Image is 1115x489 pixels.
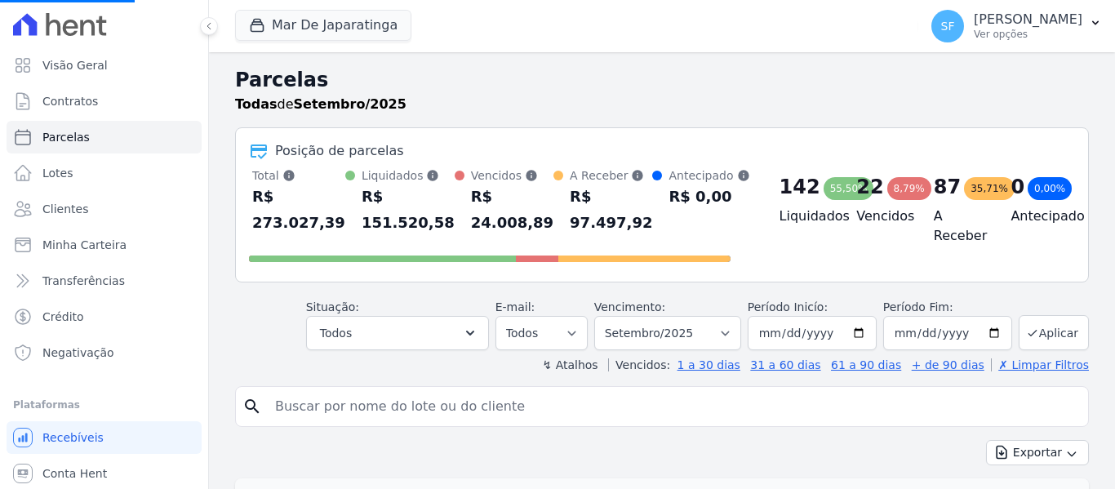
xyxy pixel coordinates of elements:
strong: Todas [235,96,278,112]
span: Visão Geral [42,57,108,73]
a: Parcelas [7,121,202,153]
a: Negativação [7,336,202,369]
a: Crédito [7,300,202,333]
label: ↯ Atalhos [542,358,597,371]
div: 142 [780,174,820,200]
span: Transferências [42,273,125,289]
span: Recebíveis [42,429,104,446]
p: [PERSON_NAME] [974,11,1082,28]
label: E-mail: [495,300,535,313]
a: Visão Geral [7,49,202,82]
button: Aplicar [1019,315,1089,350]
div: 35,71% [964,177,1015,200]
a: 61 a 90 dias [831,358,901,371]
input: Buscar por nome do lote ou do cliente [265,390,1082,423]
div: R$ 24.008,89 [471,184,553,236]
p: Ver opções [974,28,1082,41]
a: Minha Carteira [7,229,202,261]
span: Negativação [42,345,114,361]
h4: Vencidos [856,207,908,226]
div: Plataformas [13,395,195,415]
span: Clientes [42,201,88,217]
label: Vencimento: [594,300,665,313]
label: Situação: [306,300,359,313]
button: Exportar [986,440,1089,465]
div: Liquidados [362,167,455,184]
a: + de 90 dias [912,358,984,371]
div: 0 [1011,174,1024,200]
div: Posição de parcelas [275,141,404,161]
h2: Parcelas [235,65,1089,95]
span: Conta Hent [42,465,107,482]
span: Minha Carteira [42,237,127,253]
div: Total [252,167,345,184]
h4: A Receber [934,207,985,246]
a: ✗ Limpar Filtros [991,358,1089,371]
span: Lotes [42,165,73,181]
div: R$ 273.027,39 [252,184,345,236]
button: Todos [306,316,489,350]
div: 87 [934,174,961,200]
a: Lotes [7,157,202,189]
div: Antecipado [669,167,749,184]
h4: Antecipado [1011,207,1062,226]
div: 0,00% [1028,177,1072,200]
span: Parcelas [42,129,90,145]
strong: Setembro/2025 [294,96,406,112]
div: 8,79% [887,177,931,200]
div: R$ 151.520,58 [362,184,455,236]
label: Período Inicío: [748,300,828,313]
button: SF [PERSON_NAME] Ver opções [918,3,1115,49]
h4: Liquidados [780,207,831,226]
div: 55,50% [824,177,874,200]
div: Vencidos [471,167,553,184]
a: Contratos [7,85,202,118]
a: 1 a 30 dias [677,358,740,371]
a: Transferências [7,265,202,297]
span: SF [941,20,955,32]
i: search [242,397,262,416]
span: Crédito [42,309,84,325]
label: Período Fim: [883,299,1012,316]
button: Mar De Japaratinga [235,10,411,41]
a: 31 a 60 dias [750,358,820,371]
div: 22 [856,174,883,200]
div: A Receber [570,167,652,184]
span: Todos [320,323,352,343]
label: Vencidos: [608,358,670,371]
p: de [235,95,406,114]
a: Clientes [7,193,202,225]
div: R$ 0,00 [669,184,749,210]
span: Contratos [42,93,98,109]
a: Recebíveis [7,421,202,454]
div: R$ 97.497,92 [570,184,652,236]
